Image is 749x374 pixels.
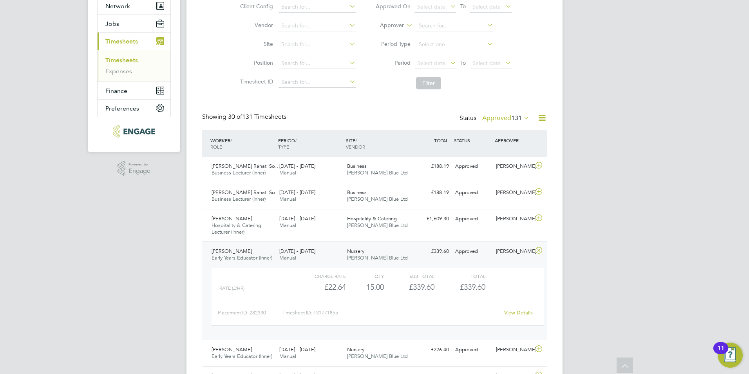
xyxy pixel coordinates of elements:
div: APPROVER [493,133,534,147]
span: Preferences [105,105,139,112]
div: Status [460,113,531,124]
button: Finance [98,82,170,99]
span: Select date [472,3,501,10]
div: Approved [452,186,493,199]
div: £226.40 [411,343,452,356]
label: Vendor [238,22,273,29]
span: £339.60 [460,282,485,292]
input: Select one [416,39,493,50]
button: Jobs [98,15,170,32]
div: £339.60 [411,245,452,258]
span: [DATE] - [DATE] [279,215,315,222]
span: [PERSON_NAME] [212,215,252,222]
span: / [230,137,232,143]
span: Business Lecturer (Inner) [212,196,266,202]
span: To [458,58,468,68]
span: Hospitality & Catering [347,215,397,222]
span: [PERSON_NAME] Blue Ltd [347,222,408,229]
span: [DATE] - [DATE] [279,189,315,196]
span: 131 Timesheets [228,113,286,121]
div: Approved [452,212,493,225]
label: Site [238,40,273,47]
a: Go to home page [97,125,171,138]
span: Manual [279,196,296,202]
div: Timesheet ID: TS1771855 [282,307,499,319]
span: 30 of [228,113,242,121]
div: £188.19 [411,186,452,199]
div: [PERSON_NAME] [493,343,534,356]
input: Search for... [279,58,356,69]
span: Nursery [347,248,364,254]
div: Timesheets [98,50,170,82]
button: Open Resource Center, 11 new notifications [718,343,743,368]
div: Approved [452,245,493,258]
img: henry-blue-logo-retina.png [113,125,155,138]
label: Approved On [375,3,411,10]
div: [PERSON_NAME] [493,186,534,199]
button: Preferences [98,100,170,117]
div: £22.64 [295,281,346,294]
span: ROLE [210,143,222,150]
input: Search for... [279,39,356,50]
span: [PERSON_NAME] [212,248,252,254]
label: Client Config [238,3,273,10]
span: [DATE] - [DATE] [279,163,315,169]
span: / [355,137,357,143]
div: [PERSON_NAME] [493,160,534,173]
input: Search for... [279,77,356,88]
label: Position [238,59,273,66]
span: Select date [472,60,501,67]
div: WORKER [208,133,276,154]
div: Showing [202,113,288,121]
a: Powered byEngage [118,161,151,176]
span: Manual [279,254,296,261]
a: Expenses [105,67,132,75]
span: Manual [279,353,296,359]
label: Approved [482,114,530,122]
a: View Details [504,309,533,316]
span: Manual [279,169,296,176]
input: Search for... [416,20,493,31]
span: Business Lecturer (Inner) [212,169,266,176]
span: Select date [417,3,445,10]
span: Manual [279,222,296,229]
span: Finance [105,87,127,94]
button: Filter [416,77,441,89]
div: Approved [452,160,493,173]
div: Placement ID: 282330 [218,307,282,319]
button: Timesheets [98,33,170,50]
div: Charge rate [295,271,346,281]
span: Nursery [347,346,364,353]
a: Timesheets [105,56,138,64]
div: SITE [344,133,412,154]
div: Approved [452,343,493,356]
span: / [295,137,297,143]
span: [PERSON_NAME] Blue Ltd [347,254,408,261]
label: Approver [369,22,404,29]
span: Engage [128,168,150,174]
span: VENDOR [346,143,365,150]
span: 131 [511,114,522,122]
label: Period Type [375,40,411,47]
div: £339.60 [384,281,434,294]
span: To [458,1,468,11]
div: 15.00 [346,281,384,294]
div: Sub Total [384,271,434,281]
span: Network [105,2,130,10]
span: Select date [417,60,445,67]
span: Jobs [105,20,119,27]
span: Powered by [128,161,150,168]
span: TYPE [278,143,289,150]
label: Timesheet ID [238,78,273,85]
span: [PERSON_NAME] Rahati So… [212,163,280,169]
div: PERIOD [276,133,344,154]
span: Rate (£/HR) [219,285,244,291]
span: Early Years Educator (Inner) [212,353,272,359]
span: Hospitality & Catering Lecturer (Inner) [212,222,261,235]
span: TOTAL [434,137,448,143]
div: £1,609.30 [411,212,452,225]
span: [PERSON_NAME] Blue Ltd [347,169,408,176]
span: [PERSON_NAME] Rahati So… [212,189,280,196]
div: £188.19 [411,160,452,173]
label: Period [375,59,411,66]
